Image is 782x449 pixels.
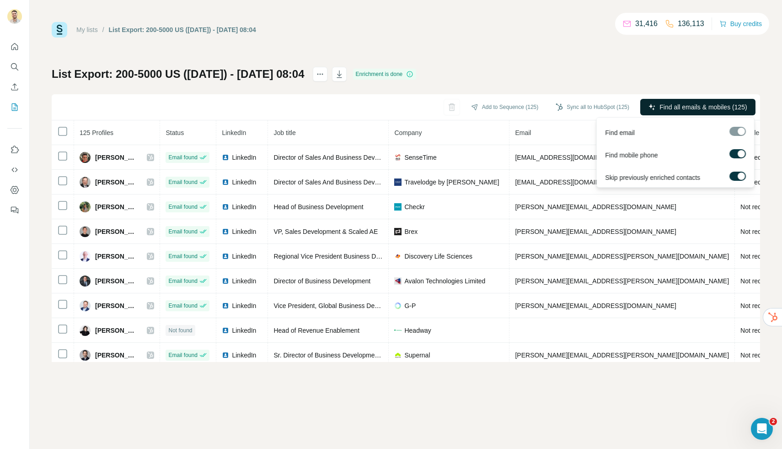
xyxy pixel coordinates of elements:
[7,141,22,158] button: Use Surfe on LinkedIn
[222,228,229,235] img: LinkedIn logo
[7,9,22,24] img: Avatar
[7,38,22,55] button: Quick start
[394,154,402,161] img: company-logo
[168,227,197,236] span: Email found
[222,154,229,161] img: LinkedIn logo
[605,151,658,160] span: Find mobile phone
[168,178,197,186] span: Email found
[273,302,404,309] span: Vice President, Global Business Development
[222,277,229,285] img: LinkedIn logo
[640,99,755,115] button: Find all emails & mobiles (125)
[109,25,256,34] div: List Export: 200-5000 US ([DATE]) - [DATE] 08:04
[7,99,22,115] button: My lists
[515,352,729,359] span: [PERSON_NAME][EMAIL_ADDRESS][PERSON_NAME][DOMAIN_NAME]
[168,203,197,211] span: Email found
[273,352,406,359] span: Sr. Director of Business Development (Interim)
[80,300,91,311] img: Avatar
[404,227,418,236] span: Brex
[740,327,781,334] span: Not requested
[394,277,402,285] img: company-logo
[222,302,229,309] img: LinkedIn logo
[353,69,417,80] div: Enrichment is done
[273,253,409,260] span: Regional Vice President Business Development
[80,276,91,287] img: Avatar
[404,178,499,187] span: Travelodge by [PERSON_NAME]
[168,252,197,260] span: Email found
[404,301,416,310] span: G-P
[222,352,229,359] img: LinkedIn logo
[605,173,700,182] span: Skip previously enriched contacts
[751,418,773,440] iframe: Intercom live chat
[95,326,138,335] span: [PERSON_NAME]
[394,179,402,186] img: company-logo
[80,325,91,336] img: Avatar
[394,203,402,211] img: company-logo
[232,202,256,211] span: LinkedIn
[465,100,545,114] button: Add to Sequence (125)
[80,350,91,361] img: Avatar
[95,178,138,187] span: [PERSON_NAME]
[515,277,729,285] span: [PERSON_NAME][EMAIL_ADDRESS][PERSON_NAME][DOMAIN_NAME]
[232,153,256,162] span: LinkedIn
[394,253,402,260] img: company-logo
[740,302,781,309] span: Not requested
[7,79,22,95] button: Enrich CSV
[7,59,22,75] button: Search
[232,326,256,335] span: LinkedIn
[515,302,676,309] span: [PERSON_NAME][EMAIL_ADDRESS][DOMAIN_NAME]
[404,326,431,335] span: Headway
[313,67,327,81] button: actions
[222,179,229,186] img: LinkedIn logo
[515,228,676,235] span: [PERSON_NAME][EMAIL_ADDRESS][DOMAIN_NAME]
[678,18,704,29] p: 136,113
[394,352,402,359] img: company-logo
[394,302,402,309] img: company-logo
[7,202,22,218] button: Feedback
[404,252,472,261] span: Discovery Life Sciences
[222,203,229,211] img: LinkedIn logo
[95,153,138,162] span: [PERSON_NAME]
[394,330,402,331] img: company-logo
[770,418,777,425] span: 2
[168,326,192,335] span: Not found
[273,154,401,161] span: Director of Sales And Business Development
[394,228,402,235] img: company-logo
[80,201,91,212] img: Avatar
[232,178,256,187] span: LinkedIn
[404,202,424,211] span: Checkr
[232,276,256,286] span: LinkedIn
[394,129,422,136] span: Company
[95,202,138,211] span: [PERSON_NAME]
[273,129,295,136] span: Job title
[515,129,531,136] span: Email
[549,100,636,114] button: Sync all to HubSpot (125)
[515,253,729,260] span: [PERSON_NAME][EMAIL_ADDRESS][PERSON_NAME][DOMAIN_NAME]
[740,228,781,235] span: Not requested
[7,182,22,198] button: Dashboard
[222,327,229,334] img: LinkedIn logo
[404,153,436,162] span: SenseTime
[740,277,781,285] span: Not requested
[515,154,623,161] span: [EMAIL_ADDRESS][DOMAIN_NAME]
[404,351,430,360] span: Supernal
[515,203,676,211] span: [PERSON_NAME][EMAIL_ADDRESS][DOMAIN_NAME]
[80,152,91,163] img: Avatar
[168,153,197,162] span: Email found
[80,251,91,262] img: Avatar
[102,25,104,34] li: /
[635,18,658,29] p: 31,416
[222,253,229,260] img: LinkedIn logo
[232,301,256,310] span: LinkedIn
[273,277,370,285] span: Director of Business Development
[232,351,256,360] span: LinkedIn
[515,179,623,186] span: [EMAIL_ADDRESS][DOMAIN_NAME]
[273,228,378,235] span: VP, Sales Development & Scaled AE
[168,277,197,285] span: Email found
[76,26,98,33] a: My lists
[273,179,401,186] span: Director of Sales And Business Development
[404,276,485,286] span: Avalon Technologies Limited
[95,301,138,310] span: [PERSON_NAME]
[740,352,781,359] span: Not requested
[168,351,197,359] span: Email found
[232,227,256,236] span: LinkedIn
